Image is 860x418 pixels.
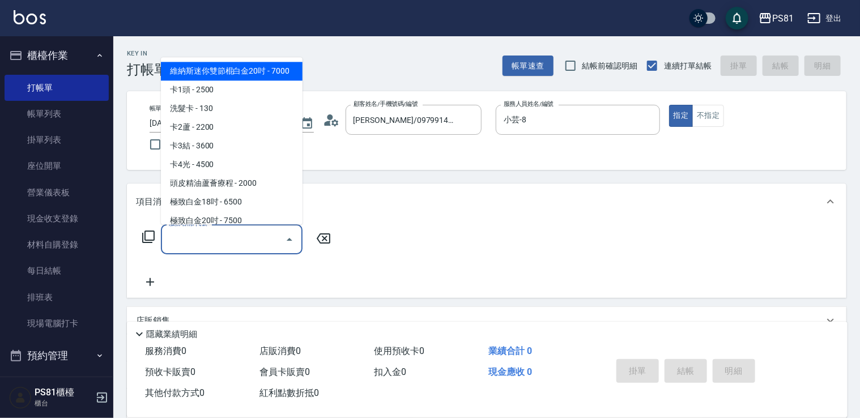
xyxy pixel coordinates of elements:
[161,174,303,193] span: 頭皮精油蘆薈療程 - 2000
[127,184,846,220] div: 項目消費
[161,99,303,118] span: 洗髮卡 - 130
[150,104,173,113] label: 帳單日期
[161,80,303,99] span: 卡1頭 - 2500
[772,11,794,25] div: PS81
[5,75,109,101] a: 打帳單
[5,258,109,284] a: 每日結帳
[664,60,712,72] span: 連續打單結帳
[9,386,32,409] img: Person
[280,231,299,249] button: Close
[488,366,532,377] span: 現金應收 0
[145,346,186,356] span: 服務消費 0
[161,118,303,137] span: 卡2蘆 - 2200
[145,387,205,398] span: 其他付款方式 0
[803,8,846,29] button: 登出
[161,193,303,211] span: 極致白金18吋 - 6500
[669,105,693,127] button: 指定
[503,56,554,76] button: 帳單速查
[259,387,319,398] span: 紅利點數折抵 0
[145,366,195,377] span: 預收卡販賣 0
[582,60,638,72] span: 結帳前確認明細
[161,62,303,80] span: 維納斯迷你雙節棍白金20吋 - 7000
[161,137,303,155] span: 卡3結 - 3600
[161,155,303,174] span: 卡4光 - 4500
[259,346,301,356] span: 店販消費 0
[127,62,168,78] h3: 打帳單
[127,307,846,334] div: 店販銷售
[504,100,554,108] label: 服務人員姓名/編號
[293,110,321,137] button: Choose date, selected date is 2025-10-15
[5,341,109,370] button: 預約管理
[161,211,303,230] span: 極致白金20吋 - 7500
[354,100,418,108] label: 顧客姓名/手機號碼/編號
[5,127,109,153] a: 掛單列表
[259,366,310,377] span: 會員卡販賣 0
[146,329,197,340] p: 隱藏業績明細
[374,366,406,377] span: 扣入金 0
[692,105,724,127] button: 不指定
[5,310,109,336] a: 現場電腦打卡
[5,284,109,310] a: 排班表
[374,346,424,356] span: 使用預收卡 0
[127,50,168,57] h2: Key In
[5,232,109,258] a: 材料自購登錄
[5,153,109,179] a: 座位開單
[136,315,170,327] p: 店販銷售
[754,7,798,30] button: PS81
[35,398,92,408] p: 櫃台
[14,10,46,24] img: Logo
[726,7,748,29] button: save
[150,114,289,133] input: YYYY/MM/DD hh:mm
[5,206,109,232] a: 現金收支登錄
[35,387,92,398] h5: PS81櫃檯
[136,196,170,208] p: 項目消費
[5,101,109,127] a: 帳單列表
[5,41,109,70] button: 櫃檯作業
[5,180,109,206] a: 營業儀表板
[5,370,109,400] button: 報表及分析
[488,346,532,356] span: 業績合計 0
